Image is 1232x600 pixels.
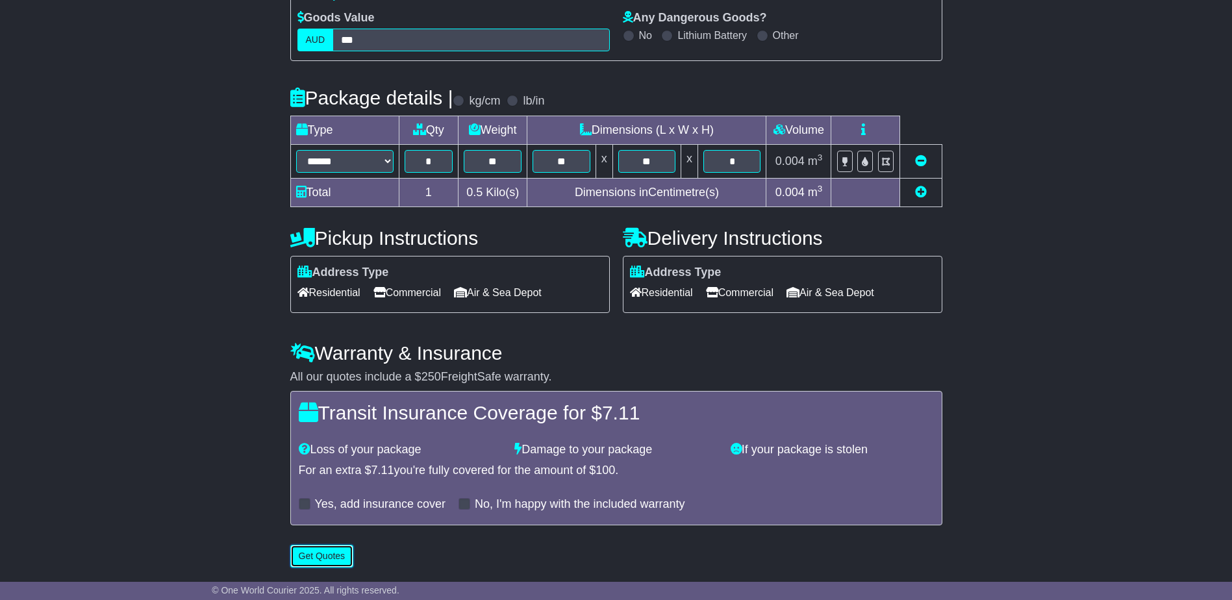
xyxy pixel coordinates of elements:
[818,184,823,194] sup: 3
[623,227,942,249] h4: Delivery Instructions
[527,116,766,144] td: Dimensions (L x W x H)
[315,497,446,512] label: Yes, add insurance cover
[523,94,544,108] label: lb/in
[290,545,354,568] button: Get Quotes
[297,266,389,280] label: Address Type
[639,29,652,42] label: No
[469,94,500,108] label: kg/cm
[681,144,698,178] td: x
[459,116,527,144] td: Weight
[290,342,942,364] h4: Warranty & Insurance
[290,370,942,384] div: All our quotes include a $ FreightSafe warranty.
[297,282,360,303] span: Residential
[596,464,615,477] span: 100
[290,116,399,144] td: Type
[299,402,934,423] h4: Transit Insurance Coverage for $
[399,116,459,144] td: Qty
[630,282,693,303] span: Residential
[421,370,441,383] span: 250
[786,282,874,303] span: Air & Sea Depot
[299,464,934,478] div: For an extra $ you're fully covered for the amount of $ .
[475,497,685,512] label: No, I'm happy with the included warranty
[297,11,375,25] label: Goods Value
[292,443,509,457] div: Loss of your package
[818,153,823,162] sup: 3
[466,186,483,199] span: 0.5
[623,11,767,25] label: Any Dangerous Goods?
[775,186,805,199] span: 0.004
[290,87,453,108] h4: Package details |
[454,282,542,303] span: Air & Sea Depot
[915,186,927,199] a: Add new item
[212,585,399,595] span: © One World Courier 2025. All rights reserved.
[290,178,399,206] td: Total
[808,186,823,199] span: m
[459,178,527,206] td: Kilo(s)
[527,178,766,206] td: Dimensions in Centimetre(s)
[508,443,724,457] div: Damage to your package
[766,116,831,144] td: Volume
[677,29,747,42] label: Lithium Battery
[371,464,394,477] span: 7.11
[808,155,823,168] span: m
[773,29,799,42] label: Other
[596,144,612,178] td: x
[297,29,334,51] label: AUD
[290,227,610,249] h4: Pickup Instructions
[630,266,722,280] label: Address Type
[775,155,805,168] span: 0.004
[373,282,441,303] span: Commercial
[724,443,940,457] div: If your package is stolen
[399,178,459,206] td: 1
[706,282,773,303] span: Commercial
[915,155,927,168] a: Remove this item
[602,402,640,423] span: 7.11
